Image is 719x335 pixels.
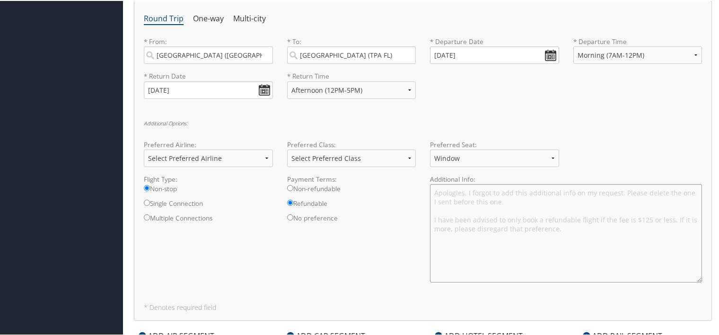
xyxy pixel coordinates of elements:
label: Single Connection [144,198,273,212]
input: Single Connection [144,199,150,205]
label: * Return Date [144,71,273,80]
label: Preferred Airline: [144,139,273,149]
label: No preference [287,212,416,227]
label: Multiple Connections [144,212,273,227]
label: Refundable [287,198,416,212]
label: Payment Terms: [287,174,416,183]
input: Multiple Connections [144,213,150,220]
input: Non-stop [144,184,150,190]
label: Additional Info: [430,174,702,183]
label: Preferred Class: [287,139,416,149]
label: Non-stop [144,183,273,198]
label: * Return Time [287,71,416,80]
input: Non-refundable [287,184,293,190]
label: * To: [287,36,416,63]
input: MM/DD/YYYY [430,45,559,63]
label: * Departure Date [430,36,559,45]
label: Flight Type: [144,174,273,183]
h6: Additional Options: [144,120,702,125]
label: * Departure Time [573,36,702,71]
li: One-way [193,9,224,26]
input: City or Airport Code [287,45,416,63]
label: Preferred Seat: [430,139,559,149]
input: City or Airport Code [144,45,273,63]
label: * From: [144,36,273,63]
label: Non-refundable [287,183,416,198]
select: * Departure Time [573,45,702,63]
h5: * Denotes required field [144,303,702,310]
li: Round Trip [144,9,184,26]
input: No preference [287,213,293,220]
li: Multi-city [233,9,266,26]
input: Refundable [287,199,293,205]
input: MM/DD/YYYY [144,80,273,98]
